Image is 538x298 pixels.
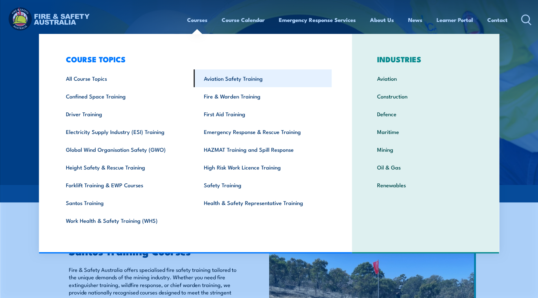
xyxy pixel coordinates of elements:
[194,123,332,140] a: Emergency Response & Rescue Training
[367,123,484,140] a: Maritime
[56,123,194,140] a: Electricity Supply Industry (ESI) Training
[194,69,332,87] a: Aviation Safety Training
[56,211,194,229] a: Work Health & Safety Training (WHS)
[367,69,484,87] a: Aviation
[56,194,194,211] a: Santos Training
[437,11,473,28] a: Learner Portal
[194,176,332,194] a: Safety Training
[367,55,484,64] h3: INDUSTRIES
[408,11,422,28] a: News
[187,11,207,28] a: Courses
[56,176,194,194] a: Forklift Training & EWP Courses
[367,176,484,194] a: Renewables
[194,140,332,158] a: HAZMAT Training and Spill Response
[367,87,484,105] a: Construction
[194,105,332,123] a: First Aid Training
[56,140,194,158] a: Global Wind Organisation Safety (GWO)
[56,55,332,64] h3: COURSE TOPICS
[69,246,239,255] h2: Santos Training Courses
[367,140,484,158] a: Mining
[279,11,356,28] a: Emergency Response Services
[194,194,332,211] a: Health & Safety Representative Training
[194,158,332,176] a: High Risk Work Licence Training
[222,11,265,28] a: Course Calendar
[367,158,484,176] a: Oil & Gas
[370,11,394,28] a: About Us
[487,11,508,28] a: Contact
[56,87,194,105] a: Confined Space Training
[56,158,194,176] a: Height Safety & Rescue Training
[194,87,332,105] a: Fire & Warden Training
[56,105,194,123] a: Driver Training
[367,105,484,123] a: Defence
[56,69,194,87] a: All Course Topics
